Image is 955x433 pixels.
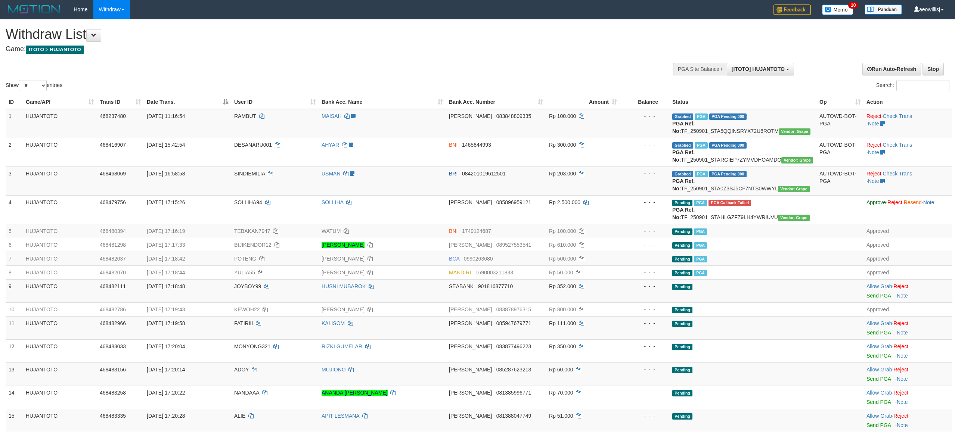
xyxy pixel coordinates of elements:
span: Copy 901816877710 to clipboard [478,283,513,289]
span: MANDIRI [449,270,471,275]
span: [DATE] 17:17:33 [147,242,185,248]
span: Copy 0990263680 to clipboard [464,256,493,262]
span: Rp 70.000 [549,390,573,396]
span: [DATE] 17:15:26 [147,199,185,205]
span: PGA Pending [709,113,747,120]
th: Game/API: activate to sort column ascending [23,95,97,109]
span: MONYONG321 [234,343,270,349]
td: 9 [6,279,23,302]
div: - - - [623,269,666,276]
div: - - - [623,412,666,420]
span: Grabbed [672,113,693,120]
span: 468480394 [100,228,126,234]
span: SEABANK [449,283,474,289]
a: Allow Grab [866,343,892,349]
span: [PERSON_NAME] [449,199,492,205]
div: - - - [623,141,666,149]
span: [PERSON_NAME] [449,413,492,419]
a: Resend [904,199,922,205]
th: Amount: activate to sort column ascending [546,95,620,109]
span: Marked by aeobudij [694,200,707,206]
div: - - - [623,199,666,206]
td: · [863,316,952,339]
span: 468482966 [100,320,126,326]
span: DESANARU001 [234,142,272,148]
td: 10 [6,302,23,316]
span: Copy 1690003211833 to clipboard [475,270,513,275]
td: · [863,362,952,386]
div: - - - [623,366,666,373]
td: AUTOWD-BOT-PGA [816,138,863,166]
span: · [866,320,893,326]
h4: Game: [6,46,629,53]
span: 468483258 [100,390,126,396]
a: MAISAH [322,113,342,119]
td: HUJANTOTO [23,339,97,362]
td: 11 [6,316,23,339]
th: Action [863,95,952,109]
span: 468416907 [100,142,126,148]
span: [DATE] 17:18:48 [147,283,185,289]
span: 468483156 [100,367,126,373]
td: Approved [863,302,952,316]
a: [PERSON_NAME] [322,306,365,312]
a: Reject [866,113,881,119]
input: Search: [896,80,949,91]
div: - - - [623,227,666,235]
span: Pending [672,344,692,350]
a: Reject [893,367,908,373]
td: · [863,279,952,302]
a: Run Auto-Refresh [862,63,921,75]
span: SINDIEMILIA [234,171,265,177]
span: 468482111 [100,283,126,289]
a: Note [897,376,908,382]
span: Rp 60.000 [549,367,573,373]
span: [PERSON_NAME] [449,113,492,119]
span: 468483335 [100,413,126,419]
span: Marked by aeorizki [695,142,708,149]
label: Show entries [6,80,62,91]
a: Note [923,199,934,205]
a: AHYAR [322,142,339,148]
img: Feedback.jpg [773,4,811,15]
a: Reject [866,142,881,148]
span: Rp 500.000 [549,256,576,262]
a: Reject [866,171,881,177]
a: APIT LESMANA [322,413,359,419]
a: Send PGA [866,422,891,428]
td: 1 [6,109,23,138]
label: Search: [876,80,949,91]
a: KALISOM [322,320,345,326]
span: Pending [672,307,692,313]
span: · [866,367,893,373]
span: Pending [672,270,692,276]
span: [DATE] 17:20:28 [147,413,185,419]
span: · [866,413,893,419]
td: 7 [6,252,23,265]
td: Approved [863,238,952,252]
span: 468479756 [100,199,126,205]
span: Vendor URL: https://settle31.1velocity.biz [778,186,810,192]
span: Copy 085287623213 to clipboard [496,367,531,373]
span: Rp 300.000 [549,142,576,148]
a: Note [897,330,908,336]
span: 468483033 [100,343,126,349]
div: - - - [623,343,666,350]
a: USMAN [322,171,341,177]
span: Pending [672,228,692,235]
span: Pending [672,200,692,206]
a: Reject [887,199,902,205]
th: ID [6,95,23,109]
span: [PERSON_NAME] [449,367,492,373]
a: MUJIONO [322,367,346,373]
a: Note [897,293,908,299]
span: [ITOTO] HUJANTOTO [732,66,785,72]
span: Marked by aeobudij [694,242,707,249]
span: Copy 083848809335 to clipboard [496,113,531,119]
span: ALIE [234,413,245,419]
td: 8 [6,265,23,279]
span: [DATE] 17:18:44 [147,270,185,275]
td: HUJANTOTO [23,386,97,409]
span: Grabbed [672,171,693,177]
span: Copy 085947679771 to clipboard [496,320,531,326]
